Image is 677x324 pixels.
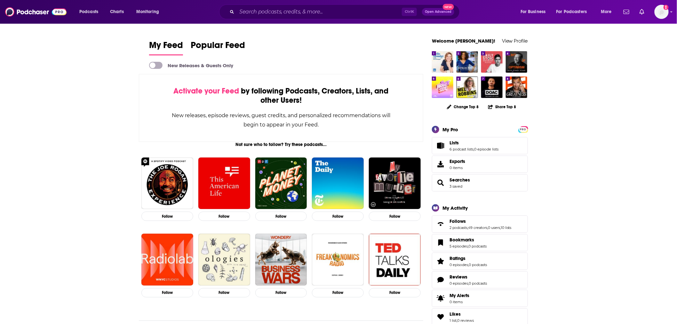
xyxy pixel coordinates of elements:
[434,312,447,321] a: Likes
[450,311,461,317] span: Likes
[5,6,67,18] img: Podchaser - Follow, Share and Rate Podcasts
[450,225,467,230] a: 2 podcasts
[369,212,421,221] button: Follow
[468,281,469,286] span: ,
[506,51,527,73] img: A Bit of Optimism
[434,160,447,169] span: Exports
[110,7,124,16] span: Charts
[502,38,528,44] a: View Profile
[312,234,364,286] img: Freakonomics Radio
[450,263,468,267] a: 0 episodes
[425,10,451,13] span: Open Advanced
[191,40,245,54] span: Popular Feed
[457,77,478,98] img: The Mel Robbins Podcast
[434,294,447,303] span: My Alerts
[432,271,528,288] span: Reviews
[450,293,469,298] span: My Alerts
[198,234,250,286] img: Ologies with Alie Ward
[450,140,498,146] a: Lists
[434,220,447,229] a: Follows
[432,215,528,233] span: Follows
[434,178,447,187] a: Searches
[664,5,669,10] svg: Add a profile image
[255,288,307,297] button: Follow
[481,51,503,73] a: The Daily Stoic
[312,288,364,297] button: Follow
[149,40,183,54] span: My Feed
[621,6,632,17] a: Show notifications dropdown
[469,263,487,267] a: 0 podcasts
[481,77,503,98] a: The Diary Of A CEO with Steven Bartlett
[450,184,462,189] a: 3 saved
[198,158,250,209] img: This American Life
[191,40,245,55] a: Popular Feed
[457,51,478,73] img: The Gutbliss Podcast
[434,238,447,247] a: Bookmarks
[488,225,500,230] a: 0 users
[312,212,364,221] button: Follow
[434,275,447,284] a: Reviews
[450,158,465,164] span: Exports
[432,234,528,251] span: Bookmarks
[450,318,457,323] a: 1 list
[442,205,468,211] div: My Activity
[422,8,454,16] button: Open AdvancedNew
[469,281,487,286] a: 0 podcasts
[501,225,512,230] a: 10 lists
[468,244,487,248] a: 0 podcasts
[432,253,528,270] span: Ratings
[601,7,612,16] span: More
[450,218,466,224] span: Follows
[450,311,474,317] a: Likes
[255,234,307,286] img: Business Wars
[255,212,307,221] button: Follow
[521,7,546,16] span: For Business
[79,7,98,16] span: Podcasts
[450,255,487,261] a: Ratings
[457,318,474,323] a: 0 reviews
[450,274,467,280] span: Reviews
[443,103,483,111] button: Change Top 8
[434,257,447,266] a: Ratings
[75,7,107,17] button: open menu
[468,225,487,230] a: 49 creators
[171,86,391,105] div: by following Podcasts, Creators, Lists, and other Users!
[442,126,458,133] div: My Pro
[141,158,193,209] img: The Joe Rogan Experience
[450,255,466,261] span: Ratings
[655,5,669,19] img: User Profile
[596,7,620,17] button: open menu
[500,225,501,230] span: ,
[369,158,421,209] a: My Favorite Murder with Karen Kilgariff and Georgia Hardstark
[450,244,468,248] a: 5 episodes
[519,126,527,131] a: PRO
[149,62,233,69] a: New Releases & Guests Only
[432,174,528,191] span: Searches
[450,218,512,224] a: Follows
[552,7,596,17] button: open menu
[432,51,453,73] img: Hello Monday with Jessi Hempel
[198,212,250,221] button: Follow
[149,40,183,55] a: My Feed
[450,300,469,304] span: 0 items
[432,77,453,98] img: The Bright Side
[198,288,250,297] button: Follow
[139,142,423,147] div: Not sure who to follow? Try these podcasts...
[637,6,647,17] a: Show notifications dropdown
[450,237,474,243] span: Bookmarks
[450,177,470,183] a: Searches
[488,101,517,113] button: Share Top 8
